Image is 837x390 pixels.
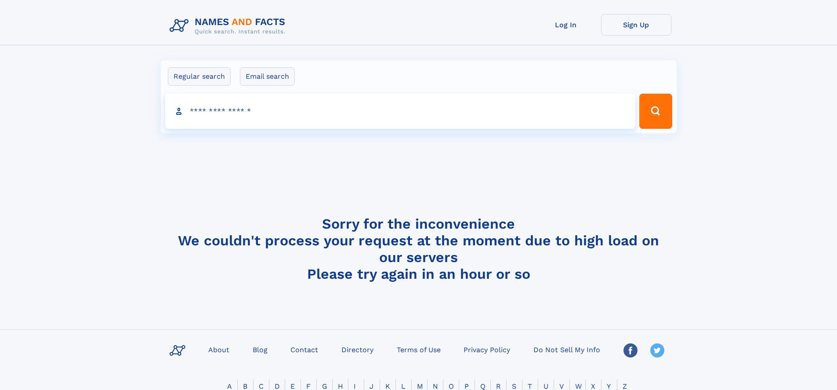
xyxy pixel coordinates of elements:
button: Search Button [639,94,672,129]
img: Facebook [623,343,638,357]
h4: Sorry for the inconvenience We couldn't process your request at the moment due to high load on ou... [166,215,671,282]
a: Sign Up [601,14,671,36]
a: Log In [531,14,601,36]
a: Directory [338,343,377,356]
label: Regular search [168,67,231,86]
a: Terms of Use [393,343,444,356]
img: Logo Names and Facts [166,14,293,38]
label: Email search [240,67,295,86]
a: Contact [287,343,322,356]
input: search input [165,94,636,129]
a: Privacy Policy [460,343,514,356]
a: About [205,343,233,356]
a: Do Not Sell My Info [530,343,604,356]
img: Twitter [650,343,664,357]
a: Blog [249,343,271,356]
